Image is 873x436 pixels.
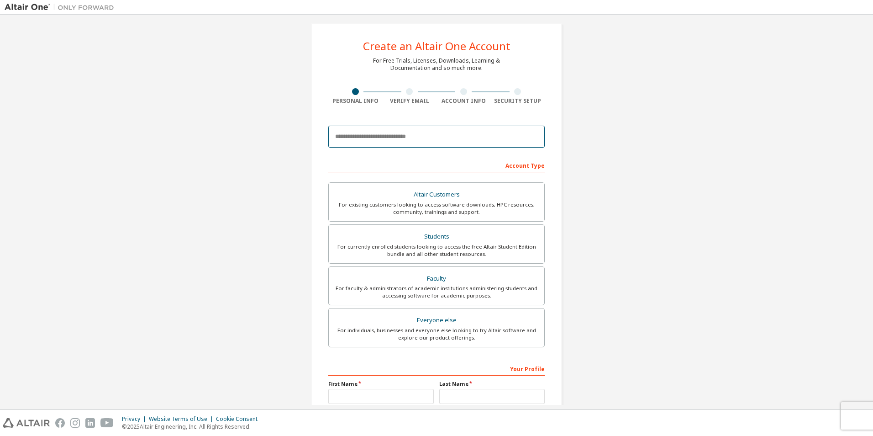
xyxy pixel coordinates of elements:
div: For Free Trials, Licenses, Downloads, Learning & Documentation and so much more. [373,57,500,72]
img: youtube.svg [100,418,114,428]
div: Your Profile [328,361,545,376]
img: Altair One [5,3,119,12]
div: Account Info [436,97,491,105]
img: facebook.svg [55,418,65,428]
img: instagram.svg [70,418,80,428]
div: For existing customers looking to access software downloads, HPC resources, community, trainings ... [334,201,539,216]
div: For faculty & administrators of academic institutions administering students and accessing softwa... [334,285,539,299]
div: Personal Info [328,97,383,105]
div: For individuals, businesses and everyone else looking to try Altair software and explore our prod... [334,327,539,341]
label: Last Name [439,380,545,388]
img: altair_logo.svg [3,418,50,428]
div: Altair Customers [334,188,539,201]
label: First Name [328,380,434,388]
div: Account Type [328,158,545,172]
div: Privacy [122,415,149,423]
div: Website Terms of Use [149,415,216,423]
div: Everyone else [334,314,539,327]
img: linkedin.svg [85,418,95,428]
div: Cookie Consent [216,415,263,423]
div: Create an Altair One Account [363,41,510,52]
div: Security Setup [491,97,545,105]
div: Faculty [334,272,539,285]
div: Verify Email [383,97,437,105]
div: For currently enrolled students looking to access the free Altair Student Edition bundle and all ... [334,243,539,258]
p: © 2025 Altair Engineering, Inc. All Rights Reserved. [122,423,263,431]
div: Students [334,230,539,243]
